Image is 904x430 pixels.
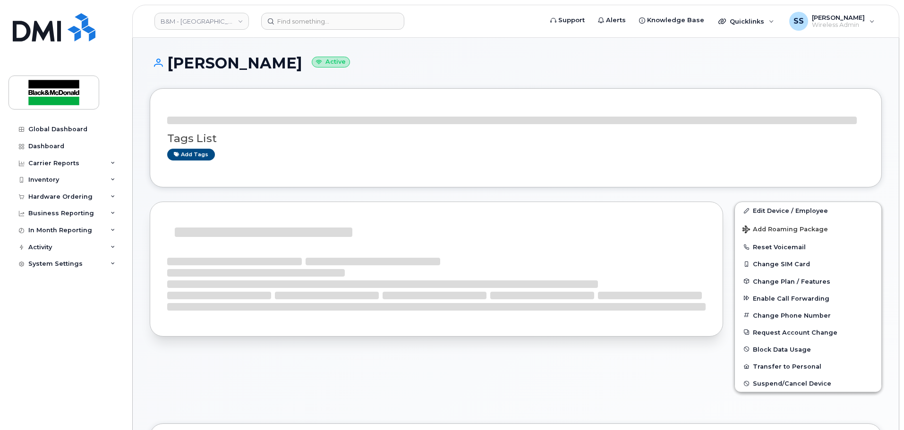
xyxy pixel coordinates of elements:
[735,307,881,324] button: Change Phone Number
[742,226,828,235] span: Add Roaming Package
[735,324,881,341] button: Request Account Change
[735,375,881,392] button: Suspend/Cancel Device
[735,273,881,290] button: Change Plan / Features
[753,295,829,302] span: Enable Call Forwarding
[735,290,881,307] button: Enable Call Forwarding
[735,219,881,238] button: Add Roaming Package
[735,202,881,219] a: Edit Device / Employee
[167,149,215,160] a: Add tags
[735,255,881,272] button: Change SIM Card
[735,358,881,375] button: Transfer to Personal
[735,238,881,255] button: Reset Voicemail
[753,278,830,285] span: Change Plan / Features
[735,341,881,358] button: Block Data Usage
[753,380,831,387] span: Suspend/Cancel Device
[167,133,864,144] h3: Tags List
[312,57,350,67] small: Active
[150,55,882,71] h1: [PERSON_NAME]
